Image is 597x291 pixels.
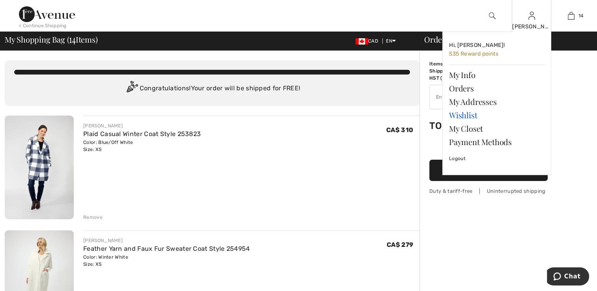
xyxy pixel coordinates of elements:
div: Remove [83,214,103,221]
div: Duty & tariff-free | Uninterrupted shipping [429,187,548,195]
a: 14 [552,11,590,21]
a: Orders [449,82,545,95]
a: My Closet [449,122,545,135]
td: Shipping [429,67,468,75]
span: CA$ 310 [386,126,413,134]
a: Hi, [PERSON_NAME]! 535 Reward points [449,38,545,62]
img: Plaid Casual Winter Coat Style 253823 [5,116,74,219]
div: Congratulations! Your order will be shipped for FREE! [14,81,410,97]
button: Proceed to Payment [429,160,548,181]
td: HST (15%) [429,75,468,82]
iframe: Opens a widget where you can chat to one of our agents [547,267,589,287]
a: Feather Yarn and Faux Fur Sweater Coat Style 254954 [83,245,250,252]
span: My Shopping Bag ( Items) [5,35,98,43]
div: [PERSON_NAME] [83,122,201,129]
div: Order Summary [415,35,592,43]
img: search the website [489,11,496,21]
span: CA$ 279 [387,241,413,248]
div: Color: Winter White Size: XS [83,254,250,268]
td: Items ( ) [429,60,468,67]
iframe: PayPal-paypal [429,139,548,157]
img: Congratulation2.svg [124,81,140,97]
span: EN [386,38,396,44]
a: Payment Methods [449,135,545,149]
a: My Info [449,68,545,82]
span: Hi, [PERSON_NAME]! [449,42,505,48]
span: 14 [69,34,76,44]
a: Logout [449,149,545,168]
input: Promo code [430,85,526,109]
div: [PERSON_NAME] [83,237,250,244]
span: 14 [578,12,584,19]
a: Plaid Casual Winter Coat Style 253823 [83,130,201,138]
img: My Bag [568,11,575,21]
div: < Continue Shopping [19,22,67,29]
a: My Addresses [449,95,545,108]
a: Wishlist [449,108,545,122]
img: My Info [528,11,535,21]
img: Canadian Dollar [356,38,368,45]
span: CAD [356,38,381,44]
a: Sign In [528,12,535,19]
td: Total [429,112,468,139]
div: Color: Blue/Off White Size: XS [83,139,201,153]
div: [PERSON_NAME] [512,22,551,31]
span: 535 Reward points [449,50,498,57]
img: 1ère Avenue [19,6,75,22]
